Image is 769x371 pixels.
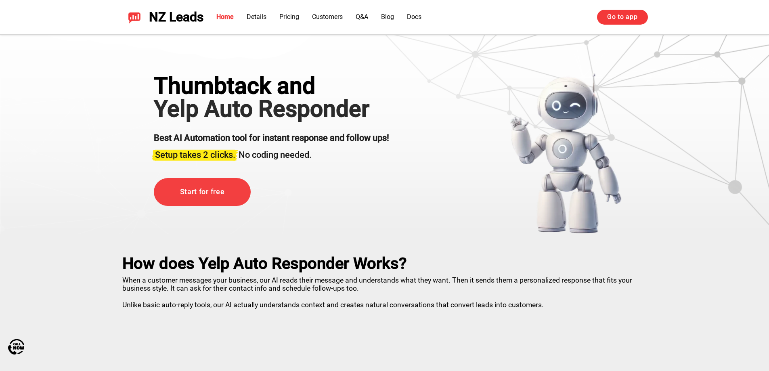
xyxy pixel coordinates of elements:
a: Customers [312,13,343,21]
span: Setup takes 2 clicks. [155,150,235,160]
a: Details [247,13,266,21]
a: Blog [381,13,394,21]
a: Home [216,13,234,21]
div: Thumbtack and [154,73,389,99]
img: NZ Leads logo [128,10,141,23]
img: yelp bot [509,73,622,234]
h1: Yelp Auto Responder [154,96,389,122]
a: Start for free [154,178,251,206]
h2: How does Yelp Auto Responder Works? [122,254,647,273]
p: When a customer messages your business, our AI reads their message and understands what they want... [122,273,647,309]
a: Pricing [279,13,299,21]
h3: No coding needed. [154,145,389,161]
span: NZ Leads [149,10,203,25]
a: Docs [407,13,421,21]
a: Go to app [597,10,647,24]
a: Q&A [356,13,368,21]
strong: Best AI Automation tool for instant response and follow ups! [154,133,389,143]
img: Call Now [8,339,24,355]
